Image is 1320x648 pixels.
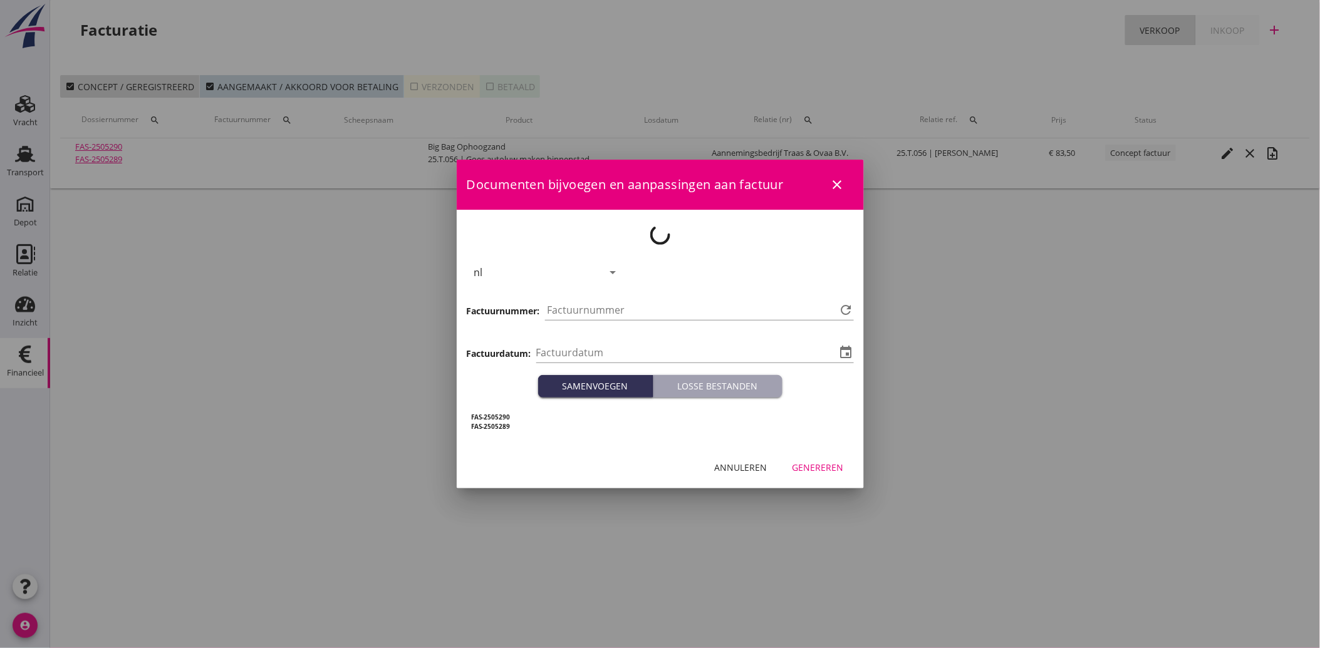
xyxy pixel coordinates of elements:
h3: Factuurnummer: [467,304,540,317]
div: Documenten bijvoegen en aanpassingen aan factuur [457,160,864,210]
div: Samenvoegen [543,379,648,393]
h5: FAS-2505289 [472,422,849,431]
button: Genereren [782,456,854,478]
h5: FAS-2505290 [472,413,849,422]
h3: Factuurdatum: [467,347,531,360]
input: Factuurdatum [536,342,836,363]
i: refresh [839,302,854,317]
div: Genereren [793,461,844,474]
button: Annuleren [705,456,777,478]
input: Factuurnummer [548,300,836,320]
div: nl [474,267,483,278]
button: Losse bestanden [653,375,782,398]
div: Annuleren [715,461,767,474]
i: arrow_drop_down [605,265,620,280]
button: Samenvoegen [538,375,653,398]
i: event [839,345,854,360]
div: Losse bestanden [658,379,777,393]
i: close [830,177,845,192]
